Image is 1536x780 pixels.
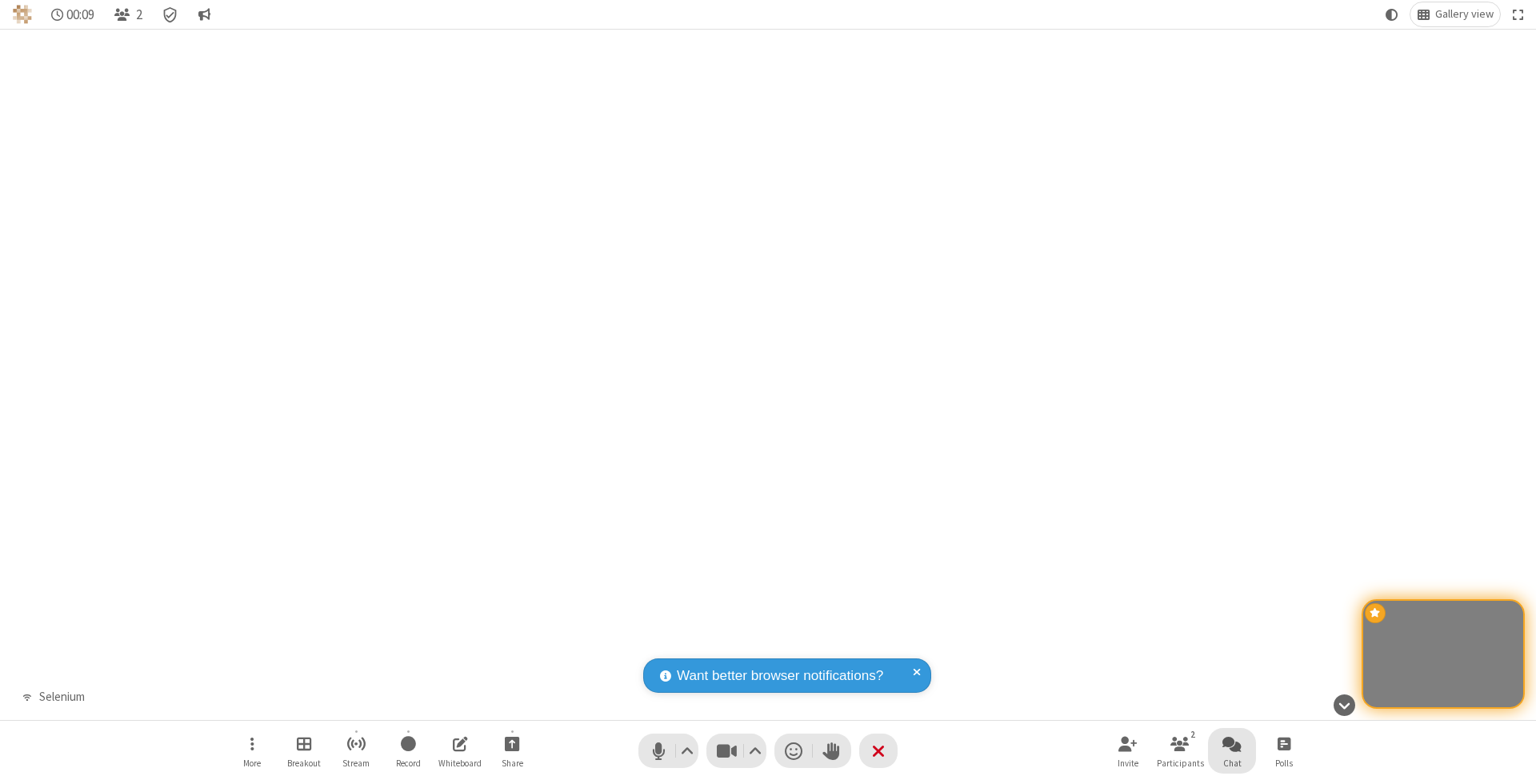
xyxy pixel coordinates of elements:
[396,758,421,768] span: Record
[1104,728,1152,774] button: Invite participants (⌘+Shift+I)
[1275,758,1293,768] span: Polls
[342,758,370,768] span: Stream
[1208,728,1256,774] button: Open chat
[13,5,32,24] img: QA Selenium DO NOT DELETE OR CHANGE
[384,728,432,774] button: Start recording
[502,758,523,768] span: Share
[859,734,898,768] button: End or leave meeting
[745,734,766,768] button: Video setting
[45,2,102,26] div: Timer
[332,728,380,774] button: Start streaming
[66,7,94,22] span: 00:09
[243,758,261,768] span: More
[677,734,698,768] button: Audio settings
[813,734,851,768] button: Raise hand
[1506,2,1530,26] button: Fullscreen
[1410,2,1500,26] button: Change layout
[706,734,766,768] button: Stop video (⌘+Shift+V)
[436,728,484,774] button: Open shared whiteboard
[1327,686,1361,724] button: Hide
[33,688,90,706] div: Selenium
[488,728,536,774] button: Start sharing
[1118,758,1138,768] span: Invite
[1435,8,1494,21] span: Gallery view
[1260,728,1308,774] button: Open poll
[228,728,276,774] button: Open menu
[638,734,698,768] button: Mute (⌘+Shift+A)
[107,2,149,26] button: Open participant list
[280,728,328,774] button: Manage Breakout Rooms
[677,666,883,686] span: Want better browser notifications?
[1379,2,1405,26] button: Using system theme
[191,2,217,26] button: Conversation
[287,758,321,768] span: Breakout
[136,7,142,22] span: 2
[1156,728,1204,774] button: Open participant list
[1186,727,1200,742] div: 2
[1157,758,1204,768] span: Participants
[155,2,186,26] div: Meeting details Encryption enabled
[1223,758,1242,768] span: Chat
[438,758,482,768] span: Whiteboard
[774,734,813,768] button: Send a reaction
